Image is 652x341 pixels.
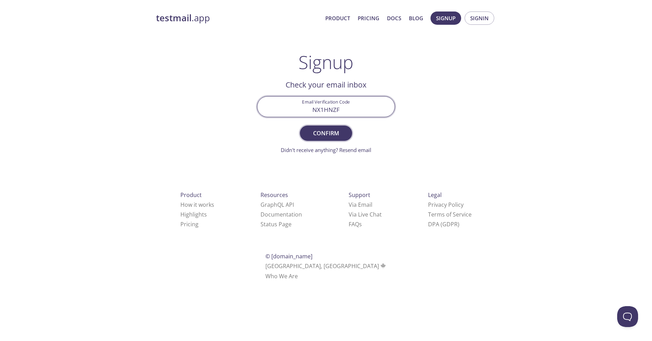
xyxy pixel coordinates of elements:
[325,14,350,23] a: Product
[470,14,489,23] span: Signin
[265,272,298,280] a: Who We Are
[156,12,320,24] a: testmail.app
[257,79,395,91] h2: Check your email inbox
[180,211,207,218] a: Highlights
[180,191,202,199] span: Product
[261,220,292,228] a: Status Page
[300,126,352,141] button: Confirm
[428,211,472,218] a: Terms of Service
[436,14,456,23] span: Signup
[349,211,382,218] a: Via Live Chat
[349,191,370,199] span: Support
[265,252,312,260] span: © [DOMAIN_NAME]
[349,201,372,209] a: Via Email
[359,220,362,228] span: s
[617,306,638,327] iframe: Help Scout Beacon - Open
[261,201,294,209] a: GraphQL API
[358,14,379,23] a: Pricing
[387,14,401,23] a: Docs
[428,220,459,228] a: DPA (GDPR)
[180,220,199,228] a: Pricing
[281,146,371,153] a: Didn't receive anything? Resend email
[430,12,461,25] button: Signup
[261,211,302,218] a: Documentation
[428,191,442,199] span: Legal
[308,128,344,138] span: Confirm
[180,201,214,209] a: How it works
[298,52,354,73] h1: Signup
[156,12,192,24] strong: testmail
[409,14,423,23] a: Blog
[349,220,362,228] a: FAQ
[428,201,464,209] a: Privacy Policy
[465,12,494,25] button: Signin
[265,262,387,270] span: [GEOGRAPHIC_DATA], [GEOGRAPHIC_DATA]
[261,191,288,199] span: Resources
